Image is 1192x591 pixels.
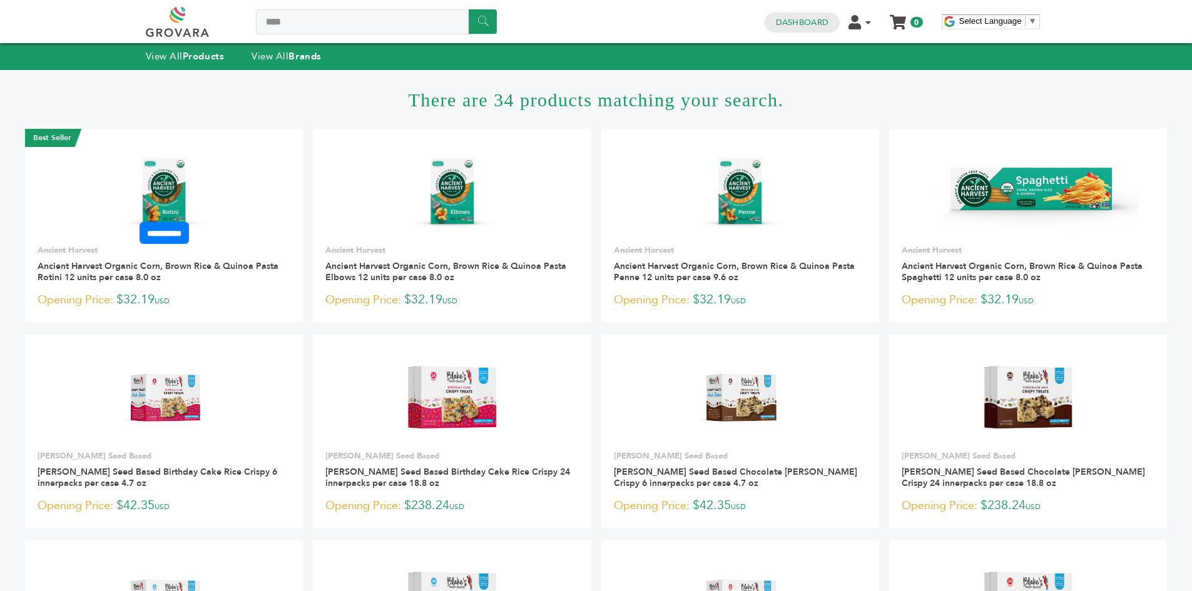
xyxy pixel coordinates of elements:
[119,351,210,442] img: Blake's Seed Based Birthday Cake Rice Crispy 6 innerpacks per case 4.7 oz
[1029,16,1037,26] span: ▼
[155,502,170,512] span: USD
[256,9,497,34] input: Search a product or brand...
[38,291,113,308] span: Opening Price:
[959,16,1037,26] a: Select Language​
[38,450,290,462] p: [PERSON_NAME] Seed Based
[325,260,566,283] a: Ancient Harvest Organic Corn, Brown Rice & Quinoa Pasta Elbows 12 units per case 8.0 oz
[449,502,464,512] span: USD
[968,351,1089,442] img: Blake's Seed Based Chocolate Chip Rice Crispy 24 innerpacks per case 18.8 oz
[614,245,867,256] p: Ancient Harvest
[325,450,578,462] p: [PERSON_NAME] Seed Based
[38,260,278,283] a: Ancient Harvest Organic Corn, Brown Rice & Quinoa Pasta Rotini 12 units per case 8.0 oz
[325,291,578,310] p: $32.19
[910,17,922,28] span: 0
[38,497,113,514] span: Opening Price:
[959,16,1022,26] span: Select Language
[731,502,746,512] span: USD
[146,50,225,63] a: View AllProducts
[917,146,1138,236] img: Ancient Harvest Organic Corn, Brown Rice & Quinoa Pasta Spaghetti 12 units per case 8.0 oz
[902,291,977,308] span: Opening Price:
[38,466,277,489] a: [PERSON_NAME] Seed Based Birthday Cake Rice Crispy 6 innerpacks per case 4.7 oz
[392,351,512,442] img: Blake's Seed Based Birthday Cake Rice Crispy 24 innerpacks per case 18.8 oz
[614,497,867,515] p: $42.35
[695,351,785,442] img: Blake's Seed Based Chocolate Chip Rice Crispy 6 innerpacks per case 4.7 oz
[38,497,290,515] p: $42.35
[614,497,690,514] span: Opening Price:
[890,11,905,24] a: My Cart
[252,50,322,63] a: View AllBrands
[1019,296,1034,306] span: USD
[695,146,785,236] img: Ancient Harvest Organic Corn, Brown Rice & Quinoa Pasta Penne 12 units per case 9.6 oz
[119,146,210,236] img: Ancient Harvest Organic Corn, Brown Rice & Quinoa Pasta Rotini 12 units per case 8.0 oz
[38,245,290,256] p: Ancient Harvest
[325,291,401,308] span: Opening Price:
[1026,502,1041,512] span: USD
[902,497,1154,515] p: $238.24
[442,296,457,306] span: USD
[183,50,224,63] strong: Products
[902,466,1145,489] a: [PERSON_NAME] Seed Based Chocolate [PERSON_NAME] Crispy 24 innerpacks per case 18.8 oz
[902,260,1143,283] a: Ancient Harvest Organic Corn, Brown Rice & Quinoa Pasta Spaghetti 12 units per case 8.0 oz
[325,466,570,489] a: [PERSON_NAME] Seed Based Birthday Cake Rice Crispy 24 innerpacks per case 18.8 oz
[614,291,867,310] p: $32.19
[902,450,1154,462] p: [PERSON_NAME] Seed Based
[288,50,321,63] strong: Brands
[25,70,1167,129] h1: There are 34 products matching your search.
[38,291,290,310] p: $32.19
[902,497,977,514] span: Opening Price:
[902,291,1154,310] p: $32.19
[614,260,855,283] a: Ancient Harvest Organic Corn, Brown Rice & Quinoa Pasta Penne 12 units per case 9.6 oz
[902,245,1154,256] p: Ancient Harvest
[731,296,746,306] span: USD
[325,497,401,514] span: Opening Price:
[614,450,867,462] p: [PERSON_NAME] Seed Based
[325,245,578,256] p: Ancient Harvest
[325,497,578,515] p: $238.24
[155,296,170,306] span: USD
[614,291,690,308] span: Opening Price:
[776,17,828,28] a: Dashboard
[614,466,857,489] a: [PERSON_NAME] Seed Based Chocolate [PERSON_NAME] Crispy 6 innerpacks per case 4.7 oz
[407,146,497,236] img: Ancient Harvest Organic Corn, Brown Rice & Quinoa Pasta Elbows 12 units per case 8.0 oz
